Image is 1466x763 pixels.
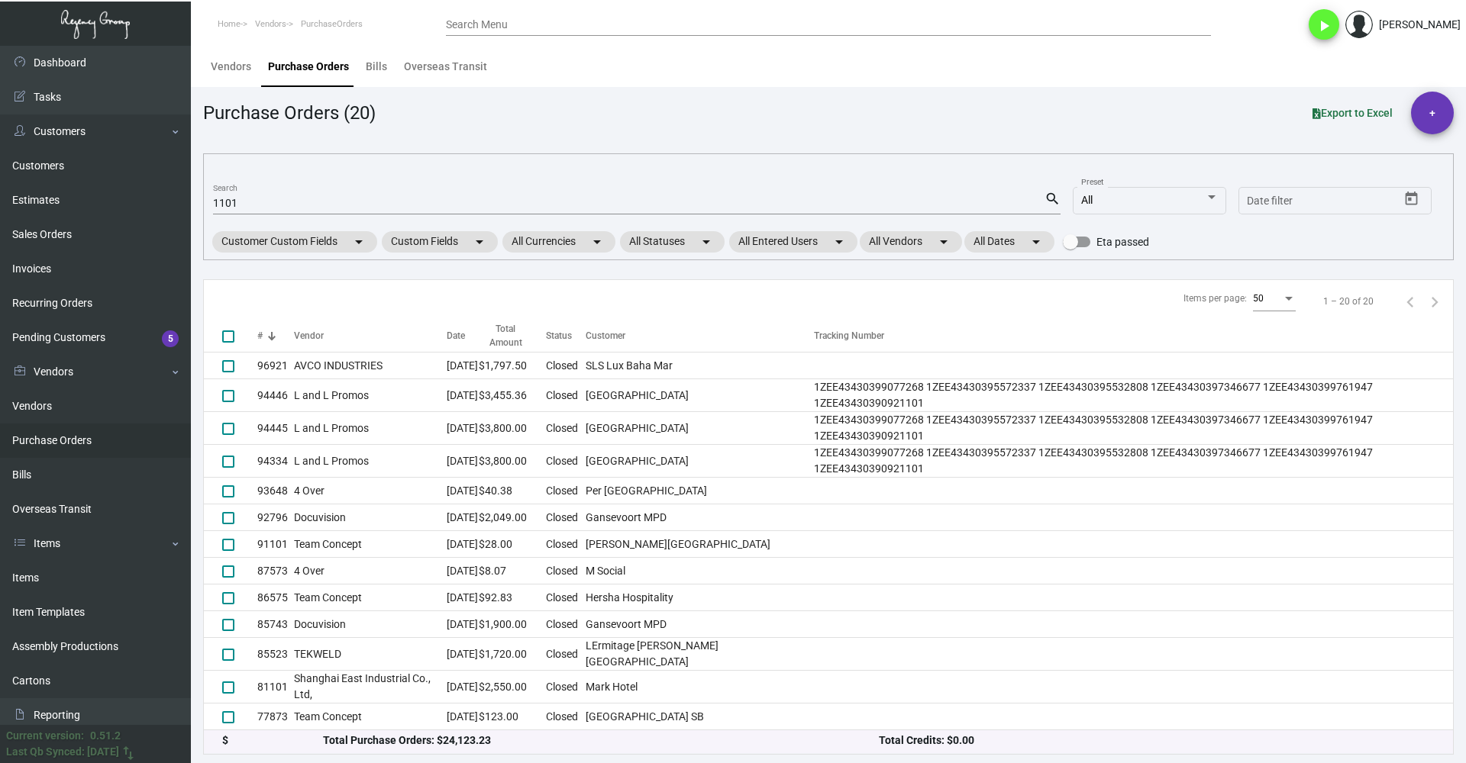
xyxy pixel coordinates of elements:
td: [GEOGRAPHIC_DATA] [586,412,814,445]
mat-select: Items per page: [1253,294,1296,304]
mat-icon: arrow_drop_down [935,233,953,251]
td: [DATE] [447,558,479,584]
mat-icon: arrow_drop_down [1027,233,1045,251]
td: $2,049.00 [479,504,546,531]
td: Closed [546,611,586,638]
td: L and L Promos [294,445,447,478]
div: Vendor [294,330,324,343]
button: Next page [1422,289,1447,314]
td: Closed [546,584,586,611]
td: Closed [546,671,586,703]
td: Closed [546,478,586,504]
mat-icon: search [1045,190,1061,208]
div: Total Amount [479,323,532,350]
button: Open calendar [1400,187,1424,211]
td: Team Concept [294,531,447,558]
td: $40.38 [479,478,546,504]
td: 92796 [257,504,294,531]
div: # [257,330,263,343]
td: $1,900.00 [479,611,546,638]
td: Gansevoort MPD [586,611,814,638]
td: [DATE] [447,611,479,638]
span: Vendors [255,19,286,29]
td: AVCO INDUSTRIES [294,353,447,379]
mat-icon: arrow_drop_down [830,233,848,251]
td: Team Concept [294,584,447,611]
mat-chip: All Entered Users [729,231,857,253]
div: Last Qb Synced: [DATE] [6,744,119,760]
td: 85743 [257,611,294,638]
img: admin@bootstrapmaster.com [1345,11,1373,38]
td: [DATE] [447,379,479,412]
td: 94445 [257,412,294,445]
td: Shanghai East Industrial Co., Ltd, [294,671,447,703]
mat-chip: All Dates [964,231,1054,253]
div: Vendors [211,59,251,75]
td: Docuvision [294,504,447,531]
mat-icon: arrow_drop_down [697,233,715,251]
div: Vendor [294,330,447,343]
button: + [1411,92,1454,134]
td: Team Concept [294,703,447,730]
mat-chip: All Currencies [502,231,615,253]
button: Previous page [1398,289,1422,314]
td: [DATE] [447,353,479,379]
td: $1,797.50 [479,353,546,379]
td: 1ZEE43430399077268 1ZEE43430395572337 1ZEE43430395532808 1ZEE43430397346677 1ZEE43430399761947 1Z... [814,445,1453,478]
div: Tracking Number [814,330,1453,343]
td: [GEOGRAPHIC_DATA] [586,379,814,412]
td: 93648 [257,478,294,504]
button: Export to Excel [1300,99,1405,127]
td: [GEOGRAPHIC_DATA] SB [586,703,814,730]
td: Closed [546,412,586,445]
td: [DATE] [447,584,479,611]
td: Closed [546,353,586,379]
div: Status [546,330,572,343]
td: LErmitage [PERSON_NAME][GEOGRAPHIC_DATA] [586,638,814,671]
td: 94446 [257,379,294,412]
div: Current version: [6,728,84,744]
input: End date [1307,195,1380,208]
td: Closed [546,558,586,584]
td: 81101 [257,671,294,703]
td: 4 Over [294,478,447,504]
td: Hersha Hospitality [586,584,814,611]
td: Closed [546,379,586,412]
td: [PERSON_NAME][GEOGRAPHIC_DATA] [586,531,814,558]
td: $123.00 [479,703,546,730]
div: Date [447,330,479,343]
span: Home [218,19,241,29]
div: 0.51.2 [90,728,121,744]
td: 1ZEE43430399077268 1ZEE43430395572337 1ZEE43430395532808 1ZEE43430397346677 1ZEE43430399761947 1Z... [814,379,1453,412]
td: 85523 [257,638,294,671]
div: Total Credits: $0.00 [879,732,1435,749]
mat-icon: arrow_drop_down [588,233,606,251]
td: [DATE] [447,638,479,671]
td: Closed [546,531,586,558]
div: Tracking Number [814,330,884,343]
div: Purchase Orders (20) [203,99,376,127]
div: Purchase Orders [268,59,349,75]
div: Status [546,330,586,343]
div: Items per page: [1183,291,1247,305]
div: 1 – 20 of 20 [1323,295,1374,308]
mat-chip: All Vendors [860,231,962,253]
mat-icon: arrow_drop_down [350,233,368,251]
td: [DATE] [447,412,479,445]
td: 96921 [257,353,294,379]
td: M Social [586,558,814,584]
td: $8.07 [479,558,546,584]
mat-icon: arrow_drop_down [470,233,489,251]
td: 1ZEE43430399077268 1ZEE43430395572337 1ZEE43430395532808 1ZEE43430397346677 1ZEE43430399761947 1Z... [814,412,1453,445]
td: [DATE] [447,478,479,504]
td: [DATE] [447,531,479,558]
td: $1,720.00 [479,638,546,671]
span: 50 [1253,293,1264,304]
span: PurchaseOrders [301,19,363,29]
mat-chip: Custom Fields [382,231,498,253]
div: Customer [586,330,625,343]
td: Closed [546,638,586,671]
td: $3,800.00 [479,445,546,478]
button: play_arrow [1309,9,1339,40]
td: Closed [546,703,586,730]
